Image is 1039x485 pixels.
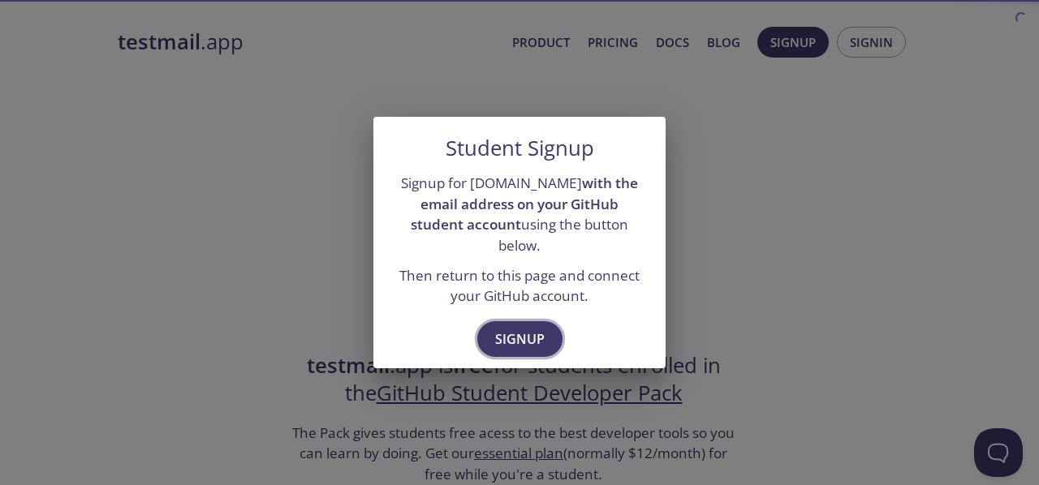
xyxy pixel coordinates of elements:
[393,173,646,256] p: Signup for [DOMAIN_NAME] using the button below.
[411,174,638,234] strong: with the email address on your GitHub student account
[446,136,594,161] h5: Student Signup
[393,265,646,307] p: Then return to this page and connect your GitHub account.
[477,321,563,357] button: Signup
[495,328,545,350] span: Signup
